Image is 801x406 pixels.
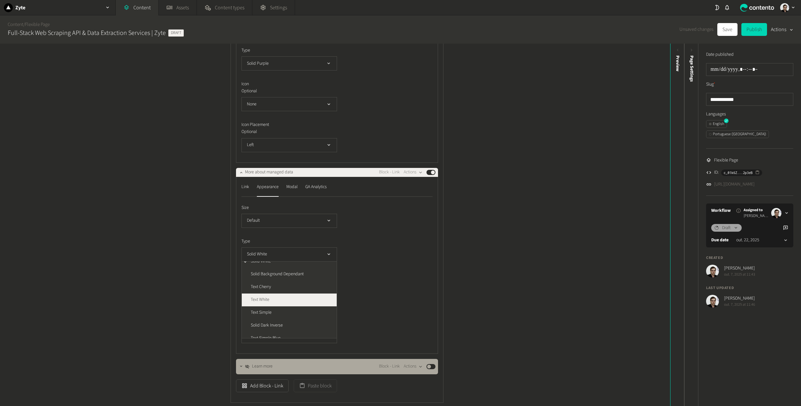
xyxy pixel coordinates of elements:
span: Text White [251,296,269,303]
span: Type [241,47,250,54]
div: Link [241,182,249,192]
button: Paste block [294,379,337,392]
span: [PERSON_NAME] [724,295,755,302]
span: Settings [270,4,287,12]
div: Portuguese ([GEOGRAPHIC_DATA]) [709,131,766,137]
h4: Created [706,255,793,261]
button: Add Block - Link [236,379,289,392]
span: Icon [241,81,249,87]
span: Text Simple Blue [251,335,281,342]
div: GA Analytics [305,182,327,192]
button: Actions [404,363,423,370]
p: Optional [241,87,387,95]
button: Actions [771,23,793,36]
span: Learn more [252,363,273,370]
span: Block - Link [379,169,400,176]
span: Icon Placement [241,121,269,128]
a: Workflow [711,207,731,214]
span: [PERSON_NAME] [724,265,755,272]
img: Vinicius Machado [706,295,719,308]
span: Flexible Page [714,157,738,164]
div: English [709,121,724,127]
span: Solid Background Dependant [251,271,304,278]
button: Default [241,214,337,228]
a: [URL][DOMAIN_NAME] [714,181,755,188]
div: Preview [674,55,681,71]
img: Vinicius Machado [706,265,719,278]
span: More about managed data [245,169,293,176]
span: Unsaved changes [679,26,713,33]
button: None [241,97,337,111]
button: Save [717,23,738,36]
span: out. 7, 2025 at 11:43 [724,272,755,278]
p: Optional [241,128,387,135]
label: Due date [711,237,729,244]
ul: Solid White [241,261,337,338]
h2: Full-Stack Web Scraping API & Data Extraction Services | Zyte [8,28,166,38]
span: Text Cherry [251,284,271,290]
label: Languages [706,111,793,118]
span: Solid Dark Inverse [251,322,283,329]
span: Assigned to [744,207,769,213]
button: Publish [741,23,767,36]
button: Left [241,138,337,152]
span: / [23,21,25,28]
div: Appearance [257,182,279,192]
h4: Last updated [706,285,793,291]
span: Draft [168,29,184,37]
button: Actions [404,169,423,176]
button: Solid Purple [241,56,337,70]
img: Vinicius Machado [780,3,789,12]
label: Slug [706,81,715,88]
button: Portuguese ([GEOGRAPHIC_DATA]) [706,130,769,138]
a: Flexible Page [25,21,50,28]
img: Vinicius Machado [771,208,781,218]
span: out. 7, 2025 at 11:46 [724,302,755,308]
span: [PERSON_NAME] [744,213,769,219]
button: Draft [711,224,742,232]
span: Draft [722,225,731,231]
span: ID: [714,169,719,176]
span: Solid White [251,258,271,265]
img: Zyte [4,3,13,12]
span: Size [241,204,249,211]
button: c_01k6Z...2p3eB [721,170,762,176]
h2: Zyte [15,4,25,12]
div: Modal [286,182,298,192]
label: Date published [706,51,734,58]
span: Page Settings [688,55,695,82]
time: out. 22, 2025 [736,237,759,244]
span: c_01k6Z...2p3eB [724,170,753,176]
span: Text Simple [251,309,272,316]
a: Content [8,21,23,28]
span: Content types [215,4,244,12]
span: Type [241,238,250,245]
span: Block - Link [379,363,400,370]
button: English [706,120,727,128]
button: Solid White [241,247,337,261]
